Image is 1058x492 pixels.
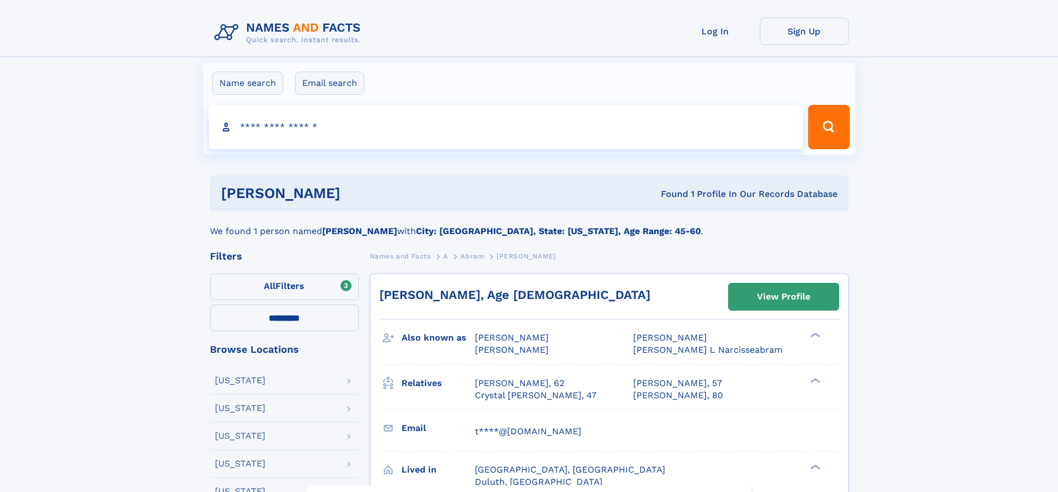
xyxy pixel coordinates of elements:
[475,476,603,487] span: Duluth, [GEOGRAPHIC_DATA]
[443,249,448,263] a: A
[475,344,549,355] span: [PERSON_NAME]
[370,249,431,263] a: Names and Facts
[209,105,804,149] input: search input
[402,460,475,479] h3: Lived in
[210,251,359,261] div: Filters
[210,344,359,354] div: Browse Locations
[221,186,501,200] h1: [PERSON_NAME]
[212,72,283,95] label: Name search
[379,288,650,302] a: [PERSON_NAME], Age [DEMOGRAPHIC_DATA]
[210,273,359,300] label: Filters
[215,404,265,413] div: [US_STATE]
[808,377,821,384] div: ❯
[402,328,475,347] h3: Also known as
[808,105,849,149] button: Search Button
[757,284,810,310] div: View Profile
[633,377,722,389] a: [PERSON_NAME], 57
[808,332,821,339] div: ❯
[402,374,475,393] h3: Relatives
[210,211,849,238] div: We found 1 person named with .
[402,419,475,438] h3: Email
[475,464,665,475] span: [GEOGRAPHIC_DATA], [GEOGRAPHIC_DATA]
[760,18,849,45] a: Sign Up
[633,389,723,402] a: [PERSON_NAME], 80
[475,389,596,402] a: Crystal [PERSON_NAME], 47
[215,376,265,385] div: [US_STATE]
[729,283,839,310] a: View Profile
[210,18,370,48] img: Logo Names and Facts
[475,332,549,343] span: [PERSON_NAME]
[460,252,484,260] span: Abram
[322,226,397,236] b: [PERSON_NAME]
[497,252,556,260] span: [PERSON_NAME]
[671,18,760,45] a: Log In
[215,459,265,468] div: [US_STATE]
[264,281,275,291] span: All
[215,432,265,440] div: [US_STATE]
[633,332,707,343] span: [PERSON_NAME]
[500,188,838,200] div: Found 1 Profile In Our Records Database
[475,377,564,389] a: [PERSON_NAME], 62
[633,344,783,355] span: [PERSON_NAME] L Narcisseabram
[460,249,484,263] a: Abram
[416,226,701,236] b: City: [GEOGRAPHIC_DATA], State: [US_STATE], Age Range: 45-60
[295,72,364,95] label: Email search
[808,463,821,470] div: ❯
[443,252,448,260] span: A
